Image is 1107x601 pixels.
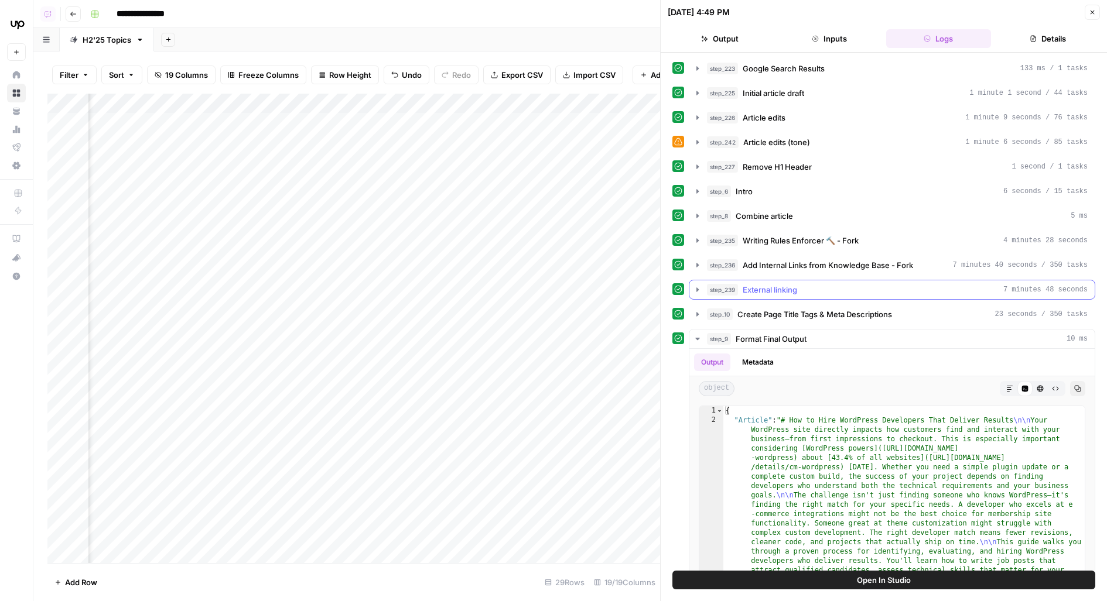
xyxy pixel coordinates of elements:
button: Undo [384,66,429,84]
span: External linking [743,284,797,296]
button: Export CSV [483,66,551,84]
button: Open In Studio [672,571,1095,589]
span: Format Final Output [736,333,807,345]
span: step_225 [707,87,738,99]
button: Freeze Columns [220,66,306,84]
div: 1 [699,406,723,415]
span: step_223 [707,63,738,74]
span: Export CSV [501,69,543,81]
a: Browse [7,84,26,102]
a: Settings [7,156,26,175]
button: Add Column [633,66,703,84]
button: Metadata [735,353,781,371]
span: Create Page Title Tags & Meta Descriptions [737,308,892,320]
span: Freeze Columns [238,69,299,81]
button: 19 Columns [147,66,216,84]
span: step_242 [707,136,739,148]
span: Add Internal Links from Knowledge Base - Fork [743,259,913,271]
button: Import CSV [555,66,623,84]
button: 23 seconds / 350 tasks [689,305,1095,324]
span: Google Search Results [743,63,825,74]
button: Add Row [47,573,104,592]
span: 19 Columns [165,69,208,81]
button: 1 second / 1 tasks [689,157,1095,176]
button: Inputs [777,29,882,48]
button: 1 minute 1 second / 44 tasks [689,84,1095,102]
button: 1 minute 6 seconds / 85 tasks [689,133,1095,152]
span: step_10 [707,308,733,320]
button: Output [668,29,773,48]
span: Row Height [329,69,371,81]
button: Redo [434,66,479,84]
button: Output [694,353,730,371]
span: step_236 [707,259,738,271]
span: step_8 [707,210,731,222]
button: 7 minutes 40 seconds / 350 tasks [689,256,1095,274]
span: Initial article draft [743,87,804,99]
a: Flightpath [7,138,26,157]
span: 23 seconds / 350 tasks [995,309,1088,320]
button: Row Height [311,66,379,84]
span: Open In Studio [857,574,911,586]
span: Remove H1 Header [743,161,812,173]
button: Workspace: Upwork [7,9,26,39]
button: 10 ms [689,329,1095,348]
span: Undo [402,69,422,81]
span: 7 minutes 48 seconds [1003,284,1088,295]
span: Add Column [651,69,696,81]
a: H2'25 Topics [60,28,154,51]
div: [DATE] 4:49 PM [668,6,730,18]
span: 10 ms [1067,334,1088,344]
span: Intro [736,186,753,197]
span: Writing Rules Enforcer 🔨 - Fork [743,235,859,246]
span: Import CSV [573,69,616,81]
span: Add Row [65,576,97,588]
button: 6 seconds / 15 tasks [689,182,1095,201]
a: Your Data [7,102,26,121]
div: 19/19 Columns [589,573,660,592]
span: 4 minutes 28 seconds [1003,235,1088,246]
span: 1 minute 6 seconds / 85 tasks [965,137,1088,147]
button: 1 minute 9 seconds / 76 tasks [689,108,1095,127]
img: Upwork Logo [7,13,28,35]
span: 1 minute 1 second / 44 tasks [969,88,1088,98]
span: Article edits (tone) [743,136,810,148]
span: object [699,381,734,396]
span: step_9 [707,333,731,345]
button: What's new? [7,248,26,267]
a: AirOps Academy [7,229,26,248]
span: 6 seconds / 15 tasks [1003,186,1088,197]
button: 7 minutes 48 seconds [689,280,1095,299]
span: step_235 [707,235,738,246]
span: 5 ms [1071,211,1088,221]
span: 7 minutes 40 seconds / 350 tasks [953,260,1088,270]
span: Sort [109,69,124,81]
span: Combine article [736,210,793,222]
span: 1 minute 9 seconds / 76 tasks [965,112,1088,123]
div: H2'25 Topics [83,34,131,46]
a: Home [7,66,26,84]
div: What's new? [8,249,25,266]
button: Filter [52,66,97,84]
a: Usage [7,120,26,139]
button: 133 ms / 1 tasks [689,59,1095,78]
button: Logs [886,29,991,48]
span: 133 ms / 1 tasks [1020,63,1088,74]
span: step_239 [707,284,738,296]
span: step_6 [707,186,731,197]
button: Help + Support [7,267,26,286]
button: 5 ms [689,207,1095,225]
span: Filter [60,69,78,81]
div: 29 Rows [540,573,589,592]
button: 4 minutes 28 seconds [689,231,1095,250]
button: Details [996,29,1101,48]
span: step_227 [707,161,738,173]
span: Redo [452,69,471,81]
span: 1 second / 1 tasks [1012,162,1088,172]
button: Sort [101,66,142,84]
span: Toggle code folding, rows 1 through 5 [716,406,723,415]
span: Article edits [743,112,785,123]
span: step_226 [707,112,738,123]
